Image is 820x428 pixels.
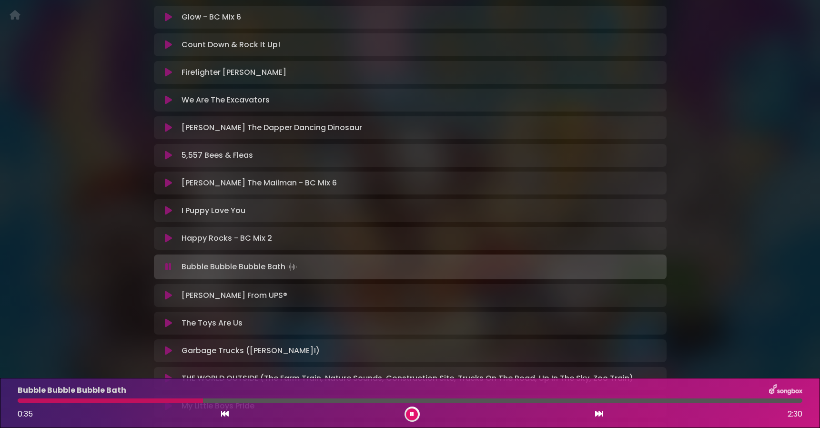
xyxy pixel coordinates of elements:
p: Firefighter [PERSON_NAME] [182,67,286,78]
p: Garbage Trucks ([PERSON_NAME]!) [182,345,320,357]
p: The Toys Are Us [182,317,243,329]
span: 0:35 [18,408,33,419]
p: Bubble Bubble Bubble Bath [182,260,299,274]
p: Bubble Bubble Bubble Bath [18,385,126,396]
p: Happy Rocks - BC Mix 2 [182,233,272,244]
p: We Are The Excavators [182,94,270,106]
img: waveform4.gif [285,260,299,274]
p: 5,557 Bees & Fleas [182,150,253,161]
p: Glow - BC Mix 6 [182,11,241,23]
p: I Puppy Love You [182,205,245,216]
img: songbox-logo-white.png [769,384,802,397]
p: [PERSON_NAME] The Dapper Dancing Dinosaur [182,122,362,133]
p: [PERSON_NAME] From UPS® [182,290,287,301]
span: 2:30 [788,408,802,420]
p: THE WORLD OUTSIDE (The Farm Train, Nature Sounds, Construction Site, Trucks On The Road, Up In Th... [182,373,633,384]
p: Count Down & Rock It Up! [182,39,280,51]
p: [PERSON_NAME] The Mailman - BC Mix 6 [182,177,337,189]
